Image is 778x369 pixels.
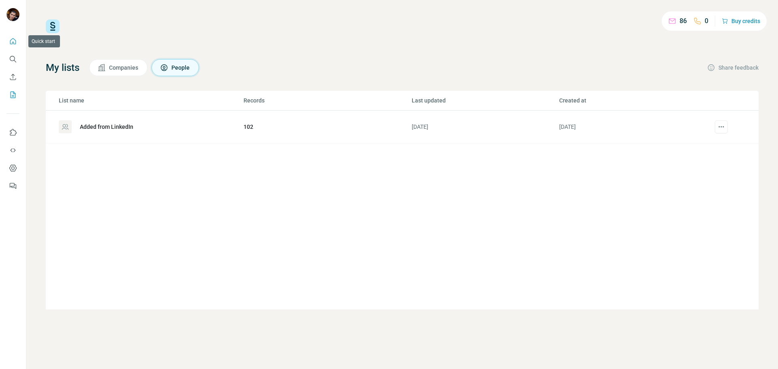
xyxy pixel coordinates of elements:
[412,96,558,105] p: Last updated
[559,111,706,143] td: [DATE]
[6,87,19,102] button: My lists
[80,123,133,131] div: Added from LinkedIn
[6,143,19,158] button: Use Surfe API
[707,64,759,72] button: Share feedback
[680,16,687,26] p: 86
[6,34,19,49] button: Quick start
[6,179,19,193] button: Feedback
[46,61,79,74] h4: My lists
[715,120,728,133] button: actions
[559,96,705,105] p: Created at
[6,70,19,84] button: Enrich CSV
[411,111,558,143] td: [DATE]
[46,19,60,33] img: Surfe Logo
[6,161,19,175] button: Dashboard
[6,52,19,66] button: Search
[244,96,411,105] p: Records
[59,96,243,105] p: List name
[722,15,760,27] button: Buy credits
[6,8,19,21] img: Avatar
[243,111,411,143] td: 102
[705,16,708,26] p: 0
[109,64,139,72] span: Companies
[171,64,190,72] span: People
[6,125,19,140] button: Use Surfe on LinkedIn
